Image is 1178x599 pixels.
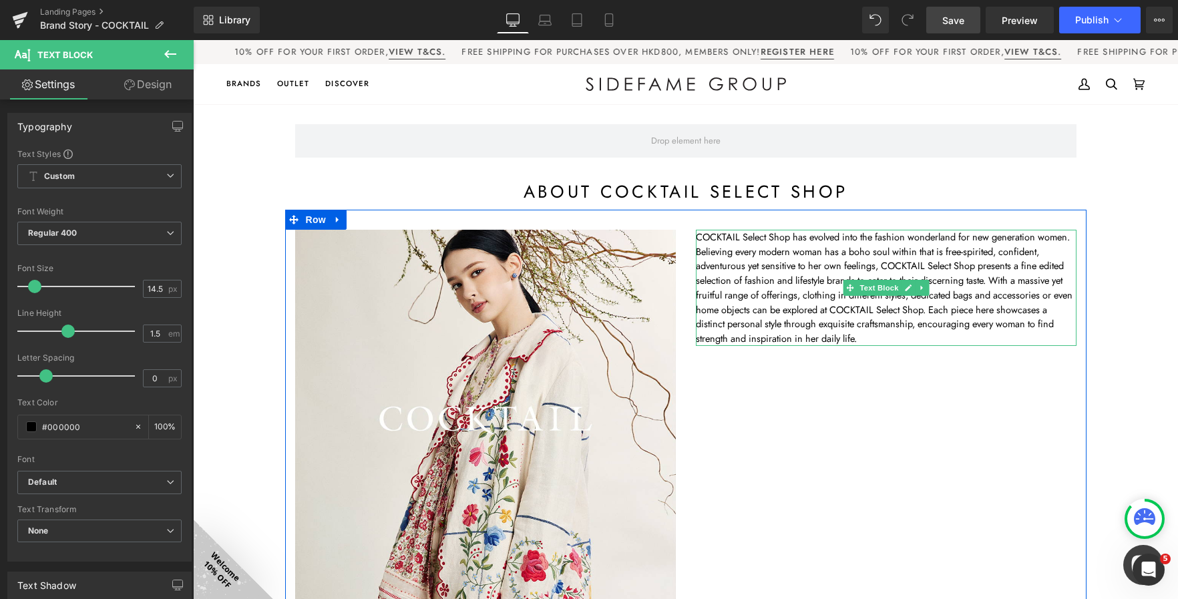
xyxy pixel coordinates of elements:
span: px [168,284,180,293]
a: Landing Pages [40,7,194,17]
a: Expand / Collapse [722,240,736,256]
div: Font [17,455,182,464]
div: Line Height [17,309,182,318]
span: 5 [1160,554,1171,564]
a: Mobile [593,7,625,33]
span: DISCOVER [132,38,176,49]
span: Row [110,170,136,190]
strong: view T&Cs. [808,5,865,18]
button: Undo [862,7,889,33]
span: Text Block [664,240,708,256]
a: Tablet [561,7,593,33]
span: Publish [1075,15,1109,25]
a: register here [564,5,638,18]
b: Regular 400 [28,228,77,238]
button: Publish [1059,7,1141,33]
input: Color [42,419,128,434]
span: px [168,374,180,383]
img: SIDEFAME GROUP | Premium Fashion &amp; Lifestyle Retailer [393,37,593,51]
a: OUTLET [76,24,124,65]
a: view T&Cs. [192,5,250,18]
div: Letter Spacing [17,353,182,363]
div: Font Weight [17,207,182,216]
span: Save [942,13,964,27]
a: Design [100,69,196,99]
span: BRANDS [33,38,68,49]
inbox-online-store-chat: Shopify online store chat [926,505,974,548]
div: Text Shadow [17,572,76,591]
div: Text Styles [17,148,182,159]
p: 10% off for your first order, [654,5,865,19]
iframe: Intercom live chat [1133,554,1165,586]
span: em [168,329,180,338]
div: Font Size [17,264,182,273]
span: Text Block [37,49,93,60]
span: Library [219,14,250,26]
a: Expand / Collapse [136,170,154,190]
i: Default [28,477,57,488]
div: Typography [17,114,72,132]
b: Custom [44,171,75,182]
a: BRANDS [33,24,76,65]
p: Free shipping for purchases over HKD800, members only! [266,5,638,19]
span: Preview [1002,13,1038,27]
button: More [1146,7,1173,33]
button: Redo [894,7,921,33]
a: Laptop [529,7,561,33]
span: OUTLET [84,38,116,49]
a: DISCOVER [124,24,184,65]
a: Desktop [497,7,529,33]
h1: about COCKTAIl select shop [102,141,883,163]
div: Text Transform [17,505,182,514]
div: % [149,415,181,439]
span: Brand Story - COCKTAIL [40,20,149,31]
b: None [28,526,49,536]
a: New Library [194,7,260,33]
p: 10% off for your first order, [38,5,250,19]
div: Text Color [17,398,182,407]
a: https://sidefame.com.hk/pages/promotion-tcs [808,5,865,18]
a: Preview [986,7,1054,33]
